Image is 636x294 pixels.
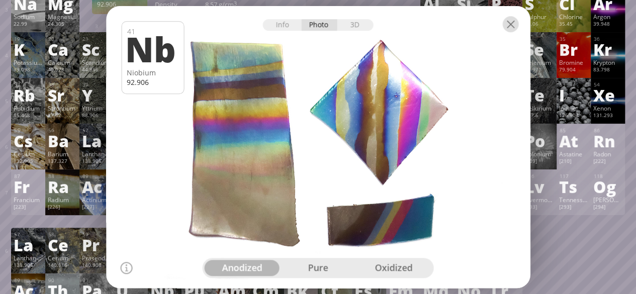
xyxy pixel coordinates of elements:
[82,127,111,134] div: 57
[48,87,77,103] div: Sr
[82,81,111,88] div: 39
[82,36,111,42] div: 21
[594,127,622,134] div: 86
[14,87,43,103] div: Rb
[82,41,111,57] div: Sc
[525,81,554,88] div: 52
[559,195,588,204] div: Tennessine
[593,133,622,149] div: Rn
[593,150,622,158] div: Radon
[525,173,554,179] div: 116
[559,104,588,112] div: Iodine
[525,133,554,149] div: Po
[48,254,77,262] div: Cerium
[14,158,43,166] div: 132.905
[14,81,43,88] div: 37
[593,158,622,166] div: [222]
[48,36,77,42] div: 20
[82,158,111,166] div: 138.905
[48,231,77,238] div: 58
[560,36,588,42] div: 35
[14,254,43,262] div: Lanthanum
[48,104,77,112] div: Strontium
[560,127,588,134] div: 85
[525,36,554,42] div: 34
[525,127,554,134] div: 84
[559,204,588,212] div: [293]
[48,277,77,283] div: 90
[82,66,111,74] div: 44.956
[82,277,111,283] div: 91
[14,262,43,270] div: 138.905
[48,158,77,166] div: 137.327
[82,112,111,120] div: 88.906
[525,87,554,103] div: Te
[82,87,111,103] div: Y
[48,58,77,66] div: Calcium
[48,195,77,204] div: Radium
[14,58,43,66] div: Potassium
[48,41,77,57] div: Ca
[593,13,622,21] div: Argon
[14,173,43,179] div: 87
[14,195,43,204] div: Francium
[559,58,588,66] div: Bromine
[14,127,43,134] div: 55
[14,150,43,158] div: Cesium
[525,158,554,166] div: [209]
[14,277,43,283] div: 89
[525,178,554,194] div: Lv
[593,21,622,29] div: 39.948
[127,77,178,87] div: 92.906
[48,173,77,179] div: 88
[14,204,43,212] div: [223]
[48,237,77,253] div: Ce
[525,104,554,112] div: Tellurium
[14,112,43,120] div: 85.468
[356,260,432,276] div: oxidized
[48,150,77,158] div: Barium
[205,260,281,276] div: anodized
[14,133,43,149] div: Cs
[14,178,43,194] div: Fr
[14,237,43,253] div: La
[594,36,622,42] div: 36
[82,178,111,194] div: Ac
[525,204,554,212] div: [293]
[559,66,588,74] div: 79.904
[593,58,622,66] div: Krypton
[48,21,77,29] div: 24.305
[593,41,622,57] div: Kr
[593,195,622,204] div: [PERSON_NAME]
[525,195,554,204] div: Livermorium
[525,41,554,57] div: Se
[560,81,588,88] div: 53
[593,204,622,212] div: [294]
[125,32,177,66] div: Nb
[559,178,588,194] div: Ts
[48,262,77,270] div: 140.116
[559,112,588,120] div: 126.904
[14,104,43,112] div: Rubidium
[14,21,43,29] div: 22.99
[48,13,77,21] div: Magnesium
[559,21,588,29] div: 35.45
[559,13,588,21] div: Chlorine
[82,262,111,270] div: 140.908
[14,13,43,21] div: Sodium
[525,13,554,21] div: Sulphur
[48,81,77,88] div: 38
[82,133,111,149] div: La
[594,81,622,88] div: 54
[82,104,111,112] div: Yttrium
[593,87,622,103] div: Xe
[559,87,588,103] div: I
[48,66,77,74] div: 40.078
[593,178,622,194] div: Og
[48,178,77,194] div: Ra
[127,68,178,77] div: Niobium
[48,204,77,212] div: [226]
[14,41,43,57] div: K
[525,21,554,29] div: 32.06
[525,58,554,66] div: Selenium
